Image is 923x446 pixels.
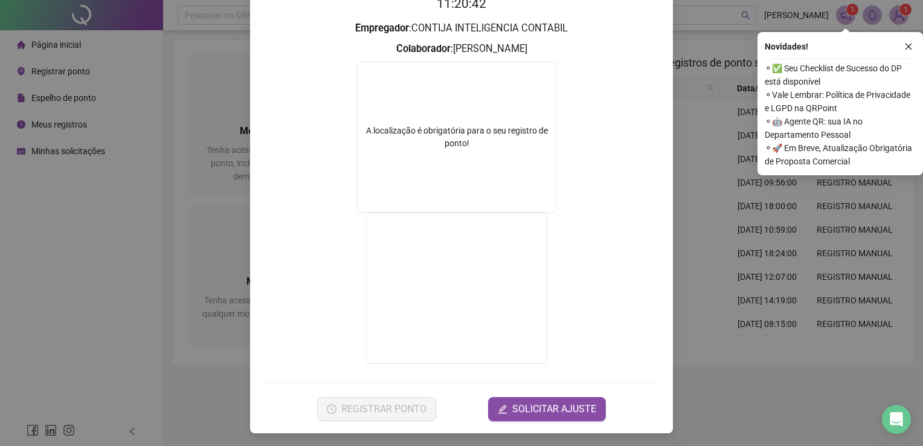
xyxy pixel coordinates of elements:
[765,88,916,115] span: ⚬ Vale Lembrar: Política de Privacidade e LGPD na QRPoint
[498,404,507,414] span: edit
[396,43,451,54] strong: Colaborador
[765,141,916,168] span: ⚬ 🚀 Em Breve, Atualização Obrigatória de Proposta Comercial
[765,62,916,88] span: ⚬ ✅ Seu Checklist de Sucesso do DP está disponível
[488,397,606,421] button: editSOLICITAR AJUSTE
[904,42,913,51] span: close
[358,124,556,150] div: A localização é obrigatória para o seu registro de ponto!
[882,405,911,434] div: Open Intercom Messenger
[512,402,596,416] span: SOLICITAR AJUSTE
[265,21,658,36] h3: : CONTIJA INTELIGENCIA CONTABIL
[765,115,916,141] span: ⚬ 🤖 Agente QR: sua IA no Departamento Pessoal
[765,40,808,53] span: Novidades !
[265,41,658,57] h3: : [PERSON_NAME]
[355,22,409,34] strong: Empregador
[317,397,436,421] button: REGISTRAR PONTO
